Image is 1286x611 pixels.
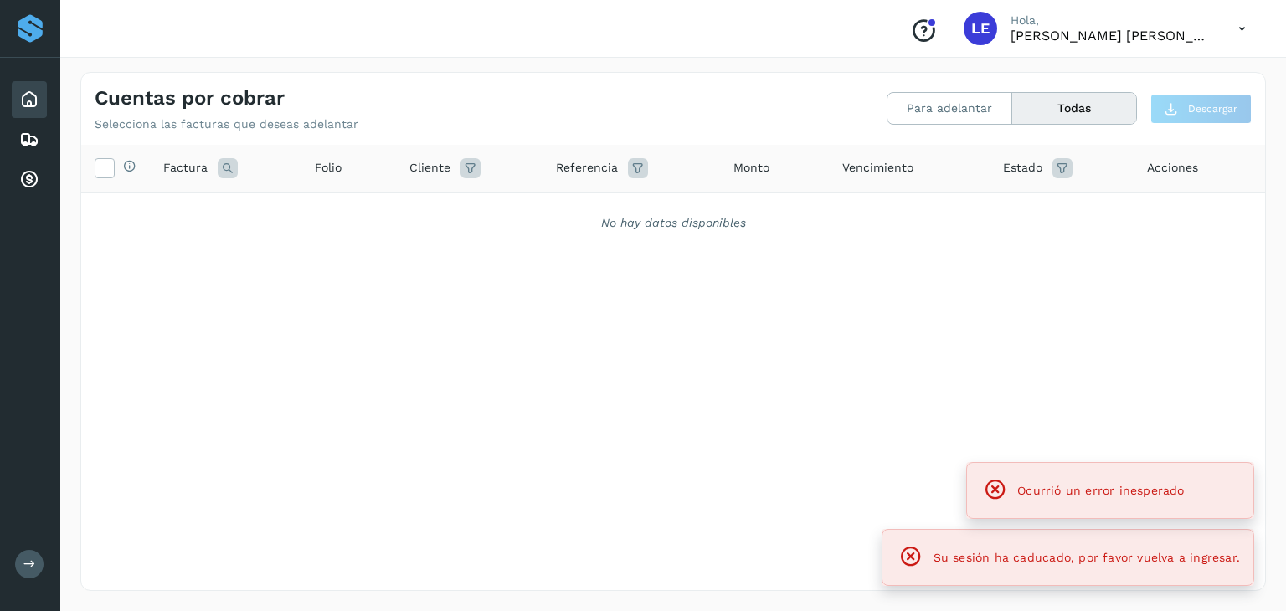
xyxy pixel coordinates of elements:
div: No hay datos disponibles [103,214,1243,232]
span: Folio [315,159,342,177]
span: Cliente [409,159,450,177]
span: Referencia [556,159,618,177]
span: Ocurrió un error inesperado [1017,484,1184,497]
div: Cuentas por cobrar [12,162,47,198]
button: Descargar [1150,94,1252,124]
p: LAURA ELENA SANCHEZ FLORES [1011,28,1211,44]
span: Su sesión ha caducado, por favor vuelva a ingresar. [934,551,1240,564]
span: Acciones [1147,159,1198,177]
p: Selecciona las facturas que deseas adelantar [95,117,358,131]
button: Todas [1012,93,1136,124]
div: Inicio [12,81,47,118]
div: Embarques [12,121,47,158]
span: Factura [163,159,208,177]
span: Descargar [1188,101,1237,116]
p: Hola, [1011,13,1211,28]
span: Estado [1003,159,1042,177]
button: Para adelantar [887,93,1012,124]
h4: Cuentas por cobrar [95,86,285,110]
span: Vencimiento [842,159,913,177]
span: Monto [733,159,769,177]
